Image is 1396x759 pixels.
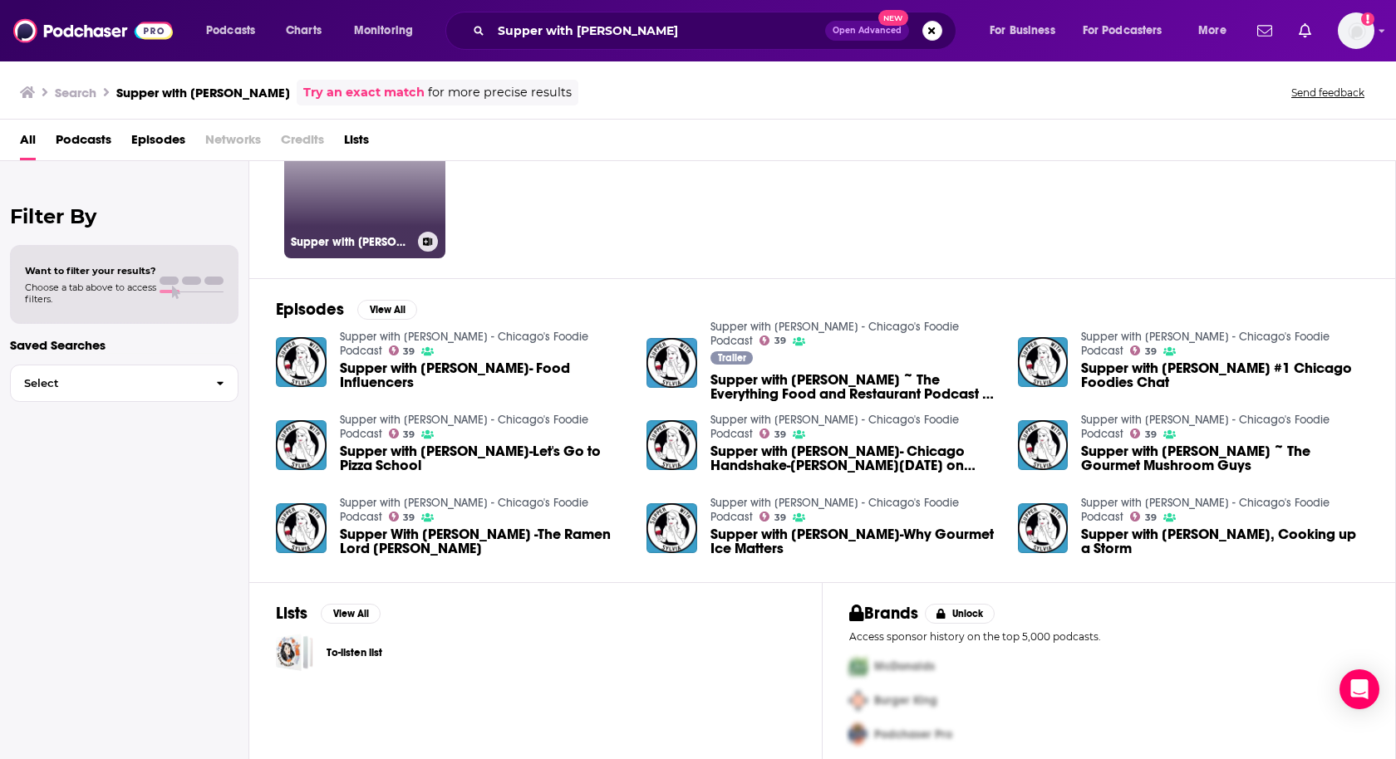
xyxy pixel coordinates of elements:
a: Supper with Sylvia-Al Roker, Cooking up a Storm [1081,527,1369,556]
span: Supper with [PERSON_NAME]- Food Influencers [340,361,627,389]
img: Podchaser - Follow, Share and Rate Podcasts [13,15,173,47]
img: Supper with Sylvia ~ The Everything Food and Restaurant Podcast of Chicago [646,338,697,389]
a: Supper with Sylvia-Why Gourmet Ice Matters [710,527,998,556]
span: 39 [774,337,786,345]
h2: Filter By [10,204,238,228]
a: Try an exact match [303,83,425,102]
span: 39 [1145,348,1157,355]
span: Select [11,378,203,389]
a: Show notifications dropdown [1292,17,1318,45]
span: 39 [1145,431,1157,438]
a: To-listen list [327,644,382,662]
a: Supper with Sylvia Perez - Chicago's Foodie Podcast [340,496,588,524]
span: For Podcasters [1083,19,1163,42]
a: 39 [1130,512,1157,522]
button: open menu [978,17,1076,44]
a: All [20,126,36,160]
span: 39 [403,431,415,438]
h2: Brands [849,603,918,624]
button: open menu [194,17,277,44]
a: To-listen list [276,634,313,671]
a: 39Supper with [PERSON_NAME] - Chicago's Foodie Podcast [284,97,445,258]
a: Supper with Sylvia- Food Influencers [340,361,627,389]
span: Networks [205,126,261,160]
a: Supper with Sylvia Perez - Chicago's Foodie Podcast [710,496,959,524]
span: Choose a tab above to access filters. [25,282,156,305]
a: Episodes [131,126,185,160]
img: Supper with Sylvia-Al Roker, Cooking up a Storm [1018,503,1069,554]
img: User Profile [1338,12,1374,49]
button: View All [357,300,417,320]
img: Supper with Sylvia-Let's Go to Pizza School [276,420,327,471]
span: Logged in as oliviaschaefers [1338,12,1374,49]
span: Podchaser Pro [874,727,952,742]
a: 39 [389,512,415,522]
span: Charts [286,19,322,42]
button: Show profile menu [1338,12,1374,49]
div: Open Intercom Messenger [1339,669,1379,709]
span: McDonalds [874,659,935,673]
h2: Episodes [276,299,344,320]
a: Supper with Sylvia ~ The Gourmet Mushroom Guys [1018,420,1069,471]
img: Supper with Sylvia-Why Gourmet Ice Matters [646,503,697,554]
button: Open AdvancedNew [825,21,909,41]
span: Supper With [PERSON_NAME] -The Ramen Lord [PERSON_NAME] [340,527,627,556]
a: Charts [275,17,332,44]
span: Monitoring [354,19,413,42]
span: Supper with [PERSON_NAME], Cooking up a Storm [1081,527,1369,556]
span: 39 [774,431,786,438]
a: Supper With Sylvia -The Ramen Lord Mike Satinover [340,527,627,556]
a: Lists [344,126,369,160]
button: open menu [1072,17,1187,44]
img: First Pro Logo [843,649,874,683]
span: Trailer [718,353,746,363]
a: EpisodesView All [276,299,417,320]
p: Access sponsor history on the top 5,000 podcasts. [849,630,1369,643]
a: Supper with Sylvia-Let's Go to Pizza School [340,444,627,473]
a: Supper with Sylvia ~ The Gourmet Mushroom Guys [1081,444,1369,473]
span: for more precise results [428,83,572,102]
a: Supper with Sylvia #1 Chicago Foodies Chat [1081,361,1369,389]
span: More [1198,19,1226,42]
button: Send feedback [1286,86,1369,100]
a: Supper with Sylvia Perez - Chicago's Foodie Podcast [710,320,959,348]
h3: Search [55,85,96,100]
img: Supper with Sylvia- Chicago Handshake-Josh Noel on Malort [646,420,697,471]
button: View All [321,604,381,624]
span: Open Advanced [833,27,902,35]
a: Podcasts [56,126,111,160]
a: Supper with Sylvia ~ The Everything Food and Restaurant Podcast of Chicago [710,373,998,401]
svg: Add a profile image [1361,12,1374,26]
span: 39 [1145,514,1157,522]
span: Want to filter your results? [25,265,156,277]
a: Supper with Sylvia Perez - Chicago's Foodie Podcast [1081,496,1330,524]
img: Supper with Sylvia- Food Influencers [276,337,327,388]
button: open menu [342,17,435,44]
a: Supper with Sylvia Perez - Chicago's Foodie Podcast [1081,330,1330,358]
a: 39 [1130,345,1157,355]
p: Saved Searches [10,337,238,353]
a: 39 [389,345,415,355]
img: Supper With Sylvia -The Ramen Lord Mike Satinover [276,503,327,554]
a: 39 [389,428,415,438]
a: Supper with Sylvia- Chicago Handshake-Josh Noel on Malort [710,444,998,473]
span: 39 [774,514,786,522]
span: Supper with [PERSON_NAME]-Why Gourmet Ice Matters [710,527,998,556]
img: Third Pro Logo [843,717,874,752]
input: Search podcasts, credits, & more... [491,17,825,44]
a: ListsView All [276,603,381,624]
a: Supper with Sylvia Perez - Chicago's Foodie Podcast [340,330,588,358]
a: Supper with Sylvia Perez - Chicago's Foodie Podcast [710,413,959,441]
h3: Supper with [PERSON_NAME] [116,85,290,100]
span: For Business [990,19,1055,42]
